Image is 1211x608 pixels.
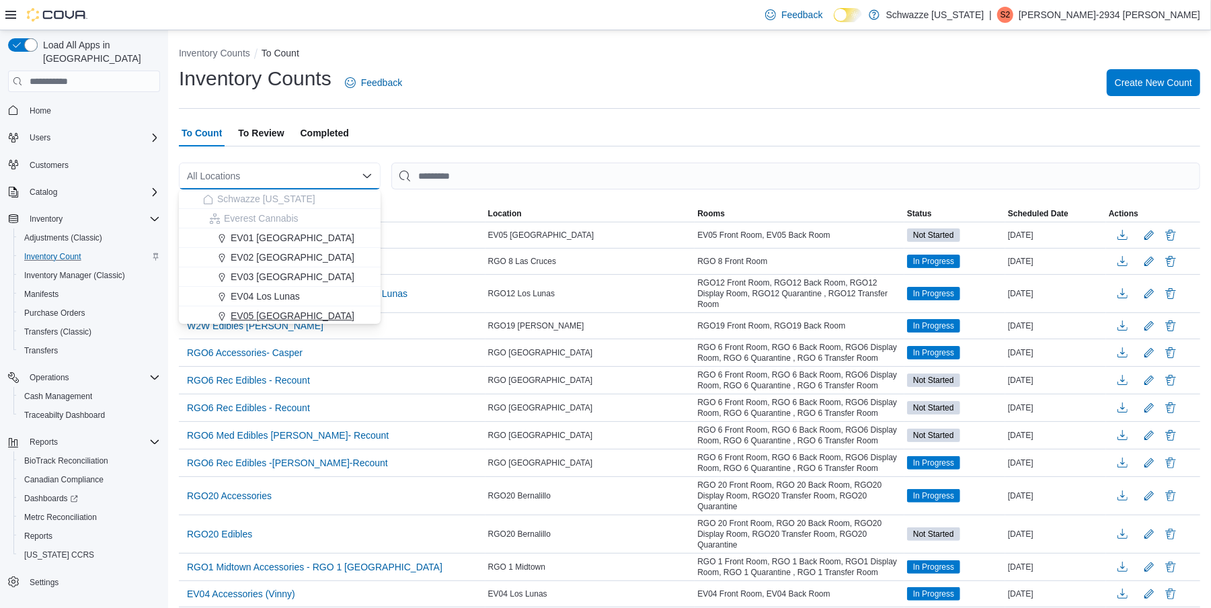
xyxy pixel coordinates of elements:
span: Reports [24,531,52,541]
button: [US_STATE] CCRS [13,546,165,564]
button: Settings [3,572,165,592]
span: In Progress [907,587,960,601]
div: [DATE] [1005,526,1106,542]
button: Edit count details [1141,557,1157,577]
button: Home [3,100,165,120]
span: EV02 [GEOGRAPHIC_DATA] [231,251,354,264]
span: Washington CCRS [19,547,160,563]
a: Dashboards [19,490,83,507]
nav: An example of EuiBreadcrumbs [179,46,1200,62]
button: Users [3,128,165,147]
a: Traceabilty Dashboard [19,407,110,423]
button: To Count [262,48,299,58]
button: Users [24,130,56,146]
span: Canadian Compliance [24,474,104,485]
span: In Progress [913,490,954,502]
button: Delete [1163,345,1179,361]
span: In Progress [907,560,960,574]
span: Metrc Reconciliation [19,509,160,525]
span: Users [24,130,160,146]
p: | [989,7,992,23]
span: RGO6 Accessories- Casper [187,346,303,359]
button: Delete [1163,455,1179,471]
span: BioTrack Reconciliation [19,453,160,469]
span: Manifests [24,289,58,300]
button: Inventory Count [13,247,165,266]
a: Dashboards [13,489,165,508]
span: Dashboards [24,493,78,504]
div: RGO 20 Front Room, RGO 20 Back Room, RGO20 Display Room, RGO20 Transfer Room, RGO20 Quarantine [695,477,904,515]
span: Operations [24,370,160,386]
span: Purchase Orders [19,305,160,321]
button: RGO20 Edibles [182,524,258,544]
div: [DATE] [1005,559,1106,575]
span: In Progress [913,255,954,267]
span: Cash Management [24,391,92,402]
span: Catalog [24,184,160,200]
div: RGO 20 Front Room, RGO 20 Back Room, RGO20 Display Room, RGO20 Transfer Room, RGO20 Quarantine [695,515,904,553]
a: Canadian Compliance [19,472,109,488]
div: RGO12 Front Room, RGO12 Back Room, RGO12 Display Room, RGO12 Quarantine , RGO12 Transfer Room [695,275,904,312]
button: EV04 Accessories (Vinny) [182,584,301,604]
button: RGO6 Med Edibles [PERSON_NAME]- Recount [182,425,394,445]
span: In Progress [907,255,960,268]
span: RGO 8 Las Cruces [488,256,556,267]
span: Inventory [24,211,160,227]
span: RGO6 Rec Edibles - Recount [187,374,310,387]
a: Home [24,103,56,119]
button: Reports [3,433,165,451]
span: In Progress [913,347,954,359]
span: Adjustments (Classic) [24,232,102,243]
span: EV04 Accessories (Vinny) [187,587,295,601]
span: RGO6 Rec Edibles - Recount [187,401,310,415]
span: Everest Cannabis [224,212,299,225]
button: Manifests [13,285,165,304]
button: Reports [13,527,165,546]
div: Steven-2934 Fuentes [997,7,1013,23]
span: Traceabilty Dashboard [24,410,105,421]
span: Transfers [24,345,58,356]
button: RGO6 Rec Edibles - Recount [182,370,315,390]
a: Reports [19,528,58,544]
div: [DATE] [1005,286,1106,302]
span: To Count [182,120,222,146]
button: BioTrack Reconciliation [13,451,165,470]
button: Delete [1163,227,1179,243]
span: Not Started [907,228,960,242]
span: Settings [24,574,160,591]
p: Schwazze [US_STATE] [886,7,984,23]
span: Not Started [913,402,954,414]
span: Rooms [697,208,725,219]
button: Operations [3,368,165,387]
span: In Progress [907,287,960,300]
span: RGO 1 Midtown [488,562,545,572]
span: Scheduled Date [1008,208,1068,219]
div: RGO 6 Front Room, RGO 6 Back Room, RGO6 Display Room, RGO 6 Quarantine , RGO 6 Transfer Room [695,422,904,449]
span: In Progress [913,288,954,300]
span: Customers [24,157,160,173]
a: Adjustments (Classic) [19,230,108,246]
button: Purchase Orders [13,304,165,322]
span: Not Started [913,229,954,241]
span: Inventory Count [24,251,81,262]
span: Manifests [19,286,160,302]
span: RGO20 Bernalillo [488,529,551,539]
span: Home [30,105,51,116]
button: RGO6 Rec Edibles - Recount [182,398,315,418]
div: RGO 6 Front Room, RGO 6 Back Room, RGO6 Display Room, RGO 6 Quarantine , RGO 6 Transfer Room [695,449,904,476]
span: Inventory Manager (Classic) [24,270,125,281]
span: Location [488,208,522,219]
span: Not Started [913,429,954,441]
div: RGO 8 Front Room [695,253,904,269]
button: EV05 [GEOGRAPHIC_DATA] [179,306,381,326]
button: Inventory Manager (Classic) [13,266,165,285]
span: In Progress [913,588,954,600]
span: RGO [GEOGRAPHIC_DATA] [488,375,593,386]
button: Edit count details [1141,584,1157,604]
button: Transfers (Classic) [13,322,165,341]
button: RGO6 Rec Edibles -[PERSON_NAME]-Recount [182,453,393,473]
img: Cova [27,8,87,21]
button: Delete [1163,286,1179,302]
span: Catalog [30,187,57,198]
a: Customers [24,157,74,173]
